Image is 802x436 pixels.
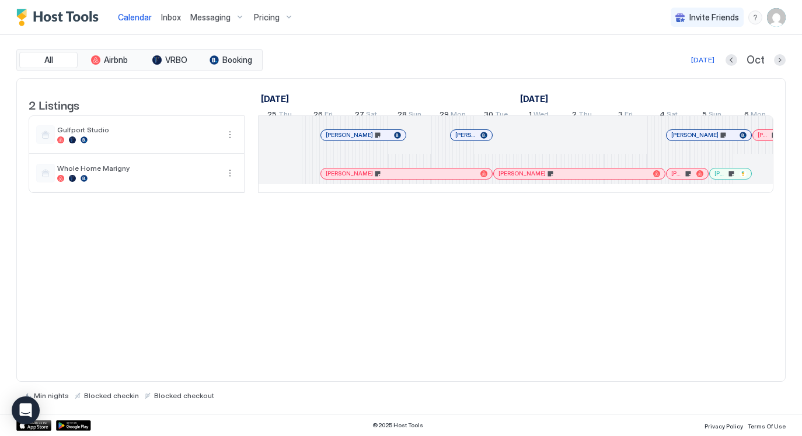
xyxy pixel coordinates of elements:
[726,54,737,66] button: Previous month
[16,420,51,431] a: App Store
[326,170,373,177] span: [PERSON_NAME]
[689,12,739,23] span: Invite Friends
[748,423,786,430] span: Terms Of Use
[222,55,252,65] span: Booking
[12,396,40,424] div: Open Intercom Messenger
[395,107,424,124] a: September 28, 2025
[437,107,469,124] a: September 29, 2025
[744,110,749,122] span: 6
[526,107,552,124] a: October 1, 2025
[498,170,546,177] span: [PERSON_NAME]
[709,110,721,122] span: Sun
[223,128,237,142] div: menu
[705,423,743,430] span: Privacy Policy
[161,11,181,23] a: Inbox
[355,110,364,122] span: 27
[118,11,152,23] a: Calendar
[751,110,766,122] span: Mon
[667,110,678,122] span: Sat
[569,107,595,124] a: October 2, 2025
[748,419,786,431] a: Terms Of Use
[57,125,218,134] span: Gulfport Studio
[533,110,549,122] span: Wed
[529,110,532,122] span: 1
[34,391,69,400] span: Min nights
[397,110,407,122] span: 28
[201,52,260,68] button: Booking
[714,170,727,177] span: [PERSON_NAME] Silent Auction
[495,110,508,122] span: Tue
[190,12,231,23] span: Messaging
[19,52,78,68] button: All
[104,55,128,65] span: Airbnb
[258,90,292,107] a: September 25, 2025
[223,166,237,180] div: menu
[451,110,466,122] span: Mon
[625,110,633,122] span: Fri
[484,110,493,122] span: 30
[758,131,770,139] span: [PERSON_NAME]
[689,53,716,67] button: [DATE]
[517,90,551,107] a: October 1, 2025
[254,12,280,23] span: Pricing
[671,170,684,177] span: [PERSON_NAME]
[267,110,277,122] span: 25
[440,110,449,122] span: 29
[264,107,295,124] a: September 25, 2025
[352,107,380,124] a: September 27, 2025
[741,107,769,124] a: October 6, 2025
[311,107,336,124] a: September 26, 2025
[16,49,263,71] div: tab-group
[660,110,665,122] span: 4
[326,131,373,139] span: [PERSON_NAME]
[161,12,181,22] span: Inbox
[455,131,476,139] span: [PERSON_NAME]
[154,391,214,400] span: Blocked checkout
[372,421,423,429] span: © 2025 Host Tools
[572,110,577,122] span: 2
[748,10,762,24] div: menu
[618,110,623,122] span: 3
[767,8,786,27] div: User profile
[223,166,237,180] button: More options
[481,107,511,124] a: September 30, 2025
[691,55,714,65] div: [DATE]
[657,107,681,124] a: October 4, 2025
[44,55,53,65] span: All
[702,110,707,122] span: 5
[165,55,187,65] span: VRBO
[366,110,377,122] span: Sat
[80,52,138,68] button: Airbnb
[313,110,323,122] span: 26
[615,107,636,124] a: October 3, 2025
[747,54,765,67] span: Oct
[699,107,724,124] a: October 5, 2025
[16,9,104,26] a: Host Tools Logo
[29,96,79,113] span: 2 Listings
[409,110,421,122] span: Sun
[705,419,743,431] a: Privacy Policy
[278,110,292,122] span: Thu
[57,164,218,173] span: Whole Home Marigny
[671,131,719,139] span: [PERSON_NAME]
[118,12,152,22] span: Calendar
[84,391,139,400] span: Blocked checkin
[578,110,592,122] span: Thu
[325,110,333,122] span: Fri
[56,420,91,431] a: Google Play Store
[774,54,786,66] button: Next month
[223,128,237,142] button: More options
[141,52,199,68] button: VRBO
